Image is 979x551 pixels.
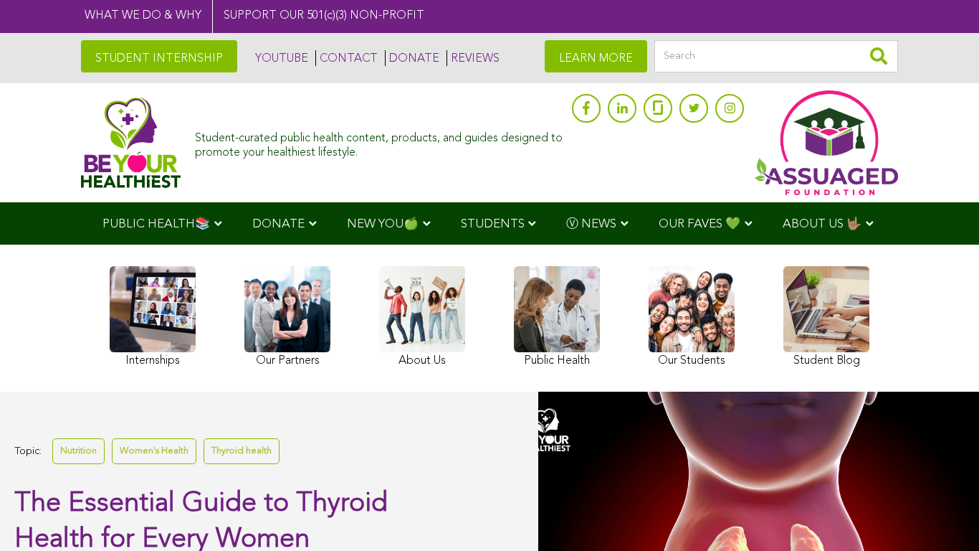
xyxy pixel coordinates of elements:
span: STUDENTS [461,218,525,230]
div: Navigation Menu [81,202,898,245]
img: Assuaged App [755,90,898,195]
input: Search [654,40,898,72]
a: DONATE [385,50,439,66]
span: PUBLIC HEALTH📚 [102,218,210,230]
span: Topic: [14,442,42,461]
div: Student-curated public health content, products, and guides designed to promote your healthiest l... [195,125,565,159]
a: LEARN MORE [545,40,647,72]
a: CONTACT [315,50,378,66]
a: Women's Health [112,438,196,463]
img: Assuaged [81,97,181,188]
img: glassdoor [653,100,663,115]
a: STUDENT INTERNSHIP [81,40,237,72]
iframe: Chat Widget [907,482,979,551]
span: ABOUT US 🤟🏽 [783,218,861,230]
span: NEW YOU🍏 [347,218,419,230]
span: Ⓥ NEWS [566,218,616,230]
a: YOUTUBE [252,50,308,66]
span: DONATE [252,218,305,230]
a: Thyroid health [204,438,280,463]
a: Nutrition [52,438,105,463]
span: OUR FAVES 💚 [659,218,740,230]
a: REVIEWS [446,50,500,66]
